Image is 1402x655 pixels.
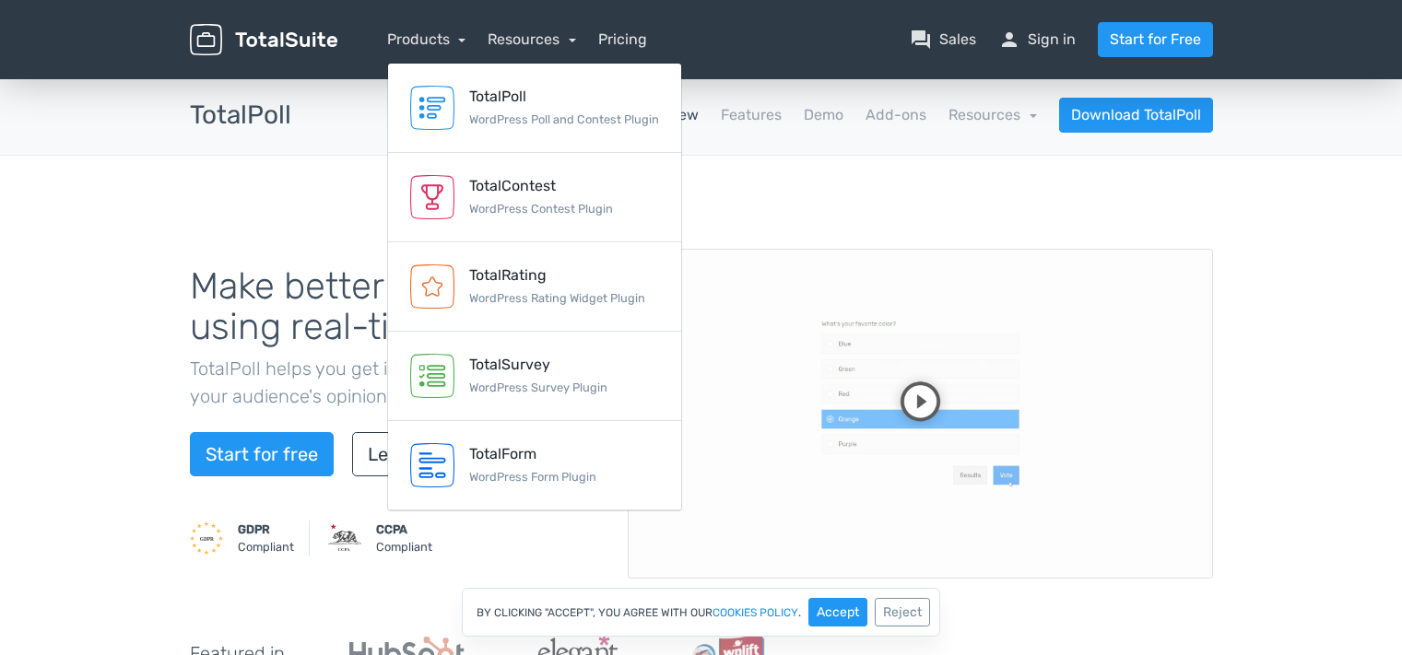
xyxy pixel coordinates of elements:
img: TotalRating [410,264,454,309]
a: TotalPoll WordPress Poll and Contest Plugin [388,64,681,153]
div: TotalSurvey [469,354,607,376]
div: TotalContest [469,175,613,197]
small: WordPress Poll and Contest Plugin [469,112,659,126]
small: WordPress Contest Plugin [469,202,613,216]
div: TotalPoll [469,86,659,108]
a: Products [387,30,466,48]
img: CCPA [328,521,361,555]
img: GDPR [190,521,223,555]
img: TotalPoll [410,86,454,130]
img: TotalSuite for WordPress [190,24,337,56]
a: TotalContest WordPress Contest Plugin [388,153,681,242]
div: TotalRating [469,264,645,287]
a: Demo [804,104,843,126]
strong: GDPR [238,522,270,536]
img: TotalContest [410,175,454,219]
small: WordPress Survey Plugin [469,380,607,394]
small: WordPress Form Plugin [469,470,596,484]
a: Learn more [352,432,481,476]
a: Start for Free [1098,22,1213,57]
div: TotalForm [469,443,596,465]
small: Compliant [376,520,432,556]
button: Reject [875,598,930,626]
p: TotalPoll helps you get insights and understand your audience's opinions better using polls. [190,355,600,410]
h3: TotalPoll [190,101,291,130]
img: TotalForm [410,443,454,487]
div: By clicking "Accept", you agree with our . [462,588,940,637]
a: TotalSurvey WordPress Survey Plugin [388,332,681,421]
a: Features [721,104,782,126]
a: cookies policy [713,607,798,618]
small: WordPress Rating Widget Plugin [469,291,645,305]
a: Download TotalPoll [1059,98,1213,133]
a: Pricing [598,29,647,51]
a: question_answerSales [910,29,976,51]
a: Resources [488,30,576,48]
a: TotalRating WordPress Rating Widget Plugin [388,242,681,332]
strong: CCPA [376,522,407,536]
a: Add-ons [866,104,926,126]
span: question_answer [910,29,932,51]
small: Compliant [238,520,294,556]
img: TotalSurvey [410,354,454,398]
a: TotalForm WordPress Form Plugin [388,421,681,510]
a: personSign in [998,29,1076,51]
button: Accept [808,598,867,626]
a: Start for free [190,432,334,476]
h1: Make better decisions, using real-time insights [190,266,600,347]
a: Resources [948,106,1037,123]
span: person [998,29,1020,51]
